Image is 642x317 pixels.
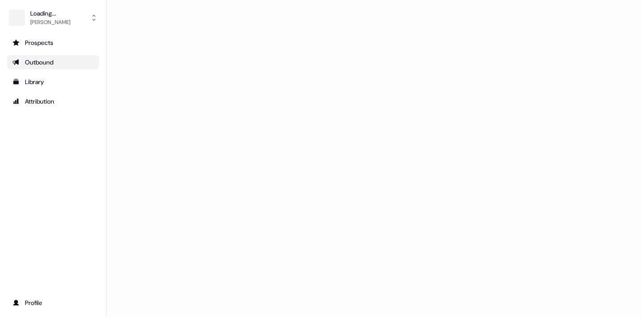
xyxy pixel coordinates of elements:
div: Prospects [12,38,94,47]
div: Profile [12,298,94,307]
div: [PERSON_NAME] [30,18,70,27]
a: Go to attribution [7,94,99,108]
a: Go to profile [7,296,99,310]
button: Loading...[PERSON_NAME] [7,7,99,28]
div: Library [12,77,94,86]
a: Go to templates [7,75,99,89]
a: Go to outbound experience [7,55,99,69]
div: Loading... [30,9,70,18]
a: Go to prospects [7,36,99,50]
div: Attribution [12,97,94,106]
div: Outbound [12,58,94,67]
